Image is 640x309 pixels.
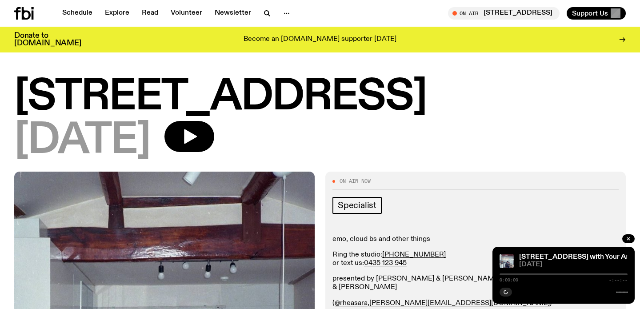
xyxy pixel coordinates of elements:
[382,251,446,258] a: [PHONE_NUMBER]
[57,7,98,20] a: Schedule
[364,260,407,267] a: 0435 123 945
[332,251,619,268] p: Ring the studio: or text us:
[567,7,626,20] button: Support Us
[338,201,376,210] span: Specialist
[572,9,608,17] span: Support Us
[14,121,150,161] span: [DATE]
[340,179,371,184] span: On Air Now
[500,278,518,282] span: 0:00:00
[100,7,135,20] a: Explore
[209,7,256,20] a: Newsletter
[519,261,628,268] span: [DATE]
[500,254,514,268] img: Pat sits at a dining table with his profile facing the camera. Rhea sits to his left facing the c...
[332,235,619,244] p: emo, cloud bs and other things
[14,77,626,117] h1: [STREET_ADDRESS]
[448,7,560,20] button: On Air[STREET_ADDRESS]
[165,7,208,20] a: Volunteer
[609,278,628,282] span: -:--:--
[244,36,396,44] p: Become an [DOMAIN_NAME] supporter [DATE]
[369,300,550,307] a: [PERSON_NAME][EMAIL_ADDRESS][DOMAIN_NAME]
[332,299,619,308] p: ( , )
[14,32,81,47] h3: Donate to [DOMAIN_NAME]
[458,10,555,16] span: Tune in live
[136,7,164,20] a: Read
[332,275,619,292] p: presented by [PERSON_NAME] & [PERSON_NAME] and produced by [PERSON_NAME] & [PERSON_NAME]
[335,300,368,307] a: @rheasara
[332,197,382,214] a: Specialist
